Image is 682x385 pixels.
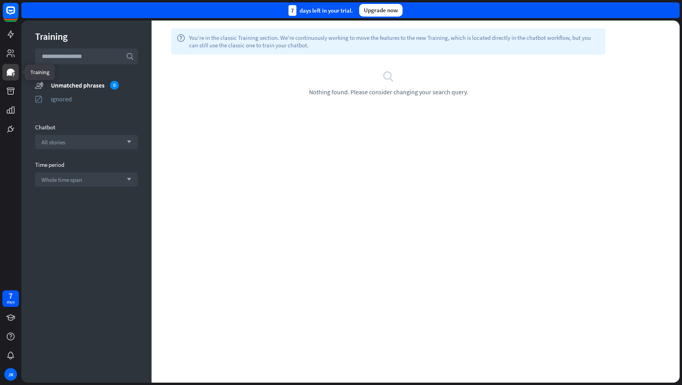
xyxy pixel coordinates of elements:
[189,34,600,49] span: You're in the classic Training section. We're continuously working to move the features to the ne...
[6,3,30,27] button: Open LiveChat chat widget
[41,176,82,183] span: Whole time span
[35,95,43,103] i: ignored
[51,95,138,103] div: Ignored
[51,81,138,90] div: Unmatched phrases
[177,34,185,49] i: help
[35,30,138,43] div: Training
[35,161,138,168] div: Time period
[309,88,468,96] span: Nothing found. Please consider changing your search query.
[4,368,17,381] div: JK
[126,52,134,60] i: search
[35,123,138,131] div: Chatbot
[382,70,394,82] i: search
[289,5,296,16] div: 7
[289,5,353,16] div: days left in your trial.
[35,81,43,89] i: unmatched_phrases
[7,299,15,305] div: days
[123,140,131,144] i: arrow_down
[110,81,119,90] div: 0
[9,292,13,299] div: 7
[123,177,131,182] i: arrow_down
[359,4,403,17] div: Upgrade now
[41,138,65,146] span: All stories
[2,290,19,307] a: 7 days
